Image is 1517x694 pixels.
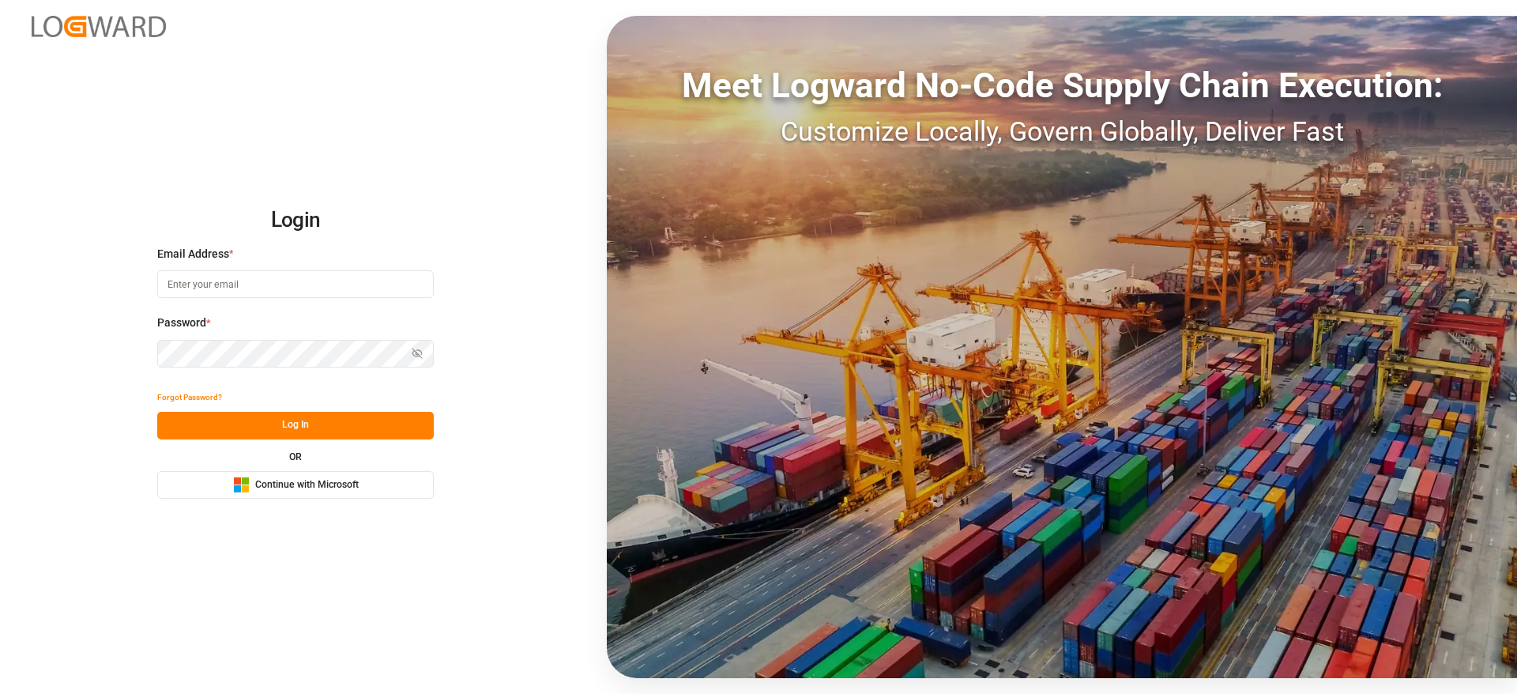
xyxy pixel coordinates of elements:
[289,452,302,462] small: OR
[157,246,229,262] span: Email Address
[255,478,359,492] span: Continue with Microsoft
[157,270,434,298] input: Enter your email
[607,59,1517,111] div: Meet Logward No-Code Supply Chain Execution:
[607,111,1517,152] div: Customize Locally, Govern Globally, Deliver Fast
[157,471,434,499] button: Continue with Microsoft
[157,195,434,246] h2: Login
[157,315,206,331] span: Password
[32,16,166,37] img: Logward_new_orange.png
[157,384,222,412] button: Forgot Password?
[157,412,434,439] button: Log In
